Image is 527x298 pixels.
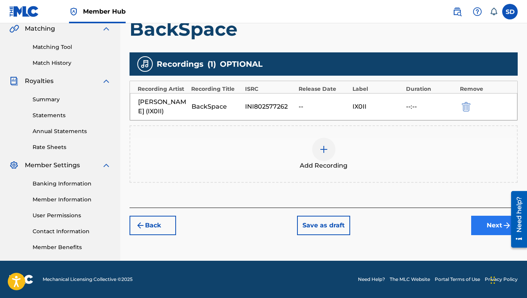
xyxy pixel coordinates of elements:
[102,76,111,86] img: expand
[138,97,188,116] div: [PERSON_NAME] (IX0II)
[25,24,55,33] span: Matching
[9,24,19,33] img: Matching
[43,276,133,283] span: Mechanical Licensing Collective © 2025
[130,216,176,235] button: Back
[299,102,348,111] div: --
[245,102,295,111] div: INI802577262
[207,58,216,70] span: ( 1 )
[9,6,39,17] img: MLC Logo
[300,161,347,170] span: Add Recording
[33,127,111,135] a: Annual Statements
[33,211,111,220] a: User Permissions
[33,59,111,67] a: Match History
[33,95,111,104] a: Summary
[488,261,527,298] iframe: Chat Widget
[245,85,295,93] div: ISRC
[191,85,241,93] div: Recording Title
[33,196,111,204] a: Member Information
[9,76,19,86] img: Royalties
[490,8,498,16] div: Notifications
[130,17,518,41] h1: BackSpace
[136,221,145,230] img: 7ee5dd4eb1f8a8e3ef2f.svg
[33,243,111,251] a: Member Benefits
[138,85,187,93] div: Recording Artist
[297,216,350,235] button: Save as draft
[140,59,150,69] img: recording
[390,276,430,283] a: The MLC Website
[502,221,511,230] img: f7272a7cc735f4ea7f67.svg
[33,111,111,120] a: Statements
[453,7,462,16] img: search
[406,85,456,93] div: Duration
[9,161,19,170] img: Member Settings
[69,7,78,16] img: Top Rightsholder
[491,269,495,292] div: Drag
[473,7,482,16] img: help
[449,4,465,19] a: Public Search
[9,275,33,284] img: logo
[33,227,111,236] a: Contact Information
[435,276,480,283] a: Portal Terms of Use
[358,276,385,283] a: Need Help?
[352,102,402,111] div: IX0II
[33,43,111,51] a: Matching Tool
[157,58,204,70] span: Recordings
[352,85,402,93] div: Label
[485,276,518,283] a: Privacy Policy
[220,58,263,70] span: OPTIONAL
[83,7,126,16] span: Member Hub
[505,188,527,251] iframe: Resource Center
[33,143,111,151] a: Rate Sheets
[25,76,54,86] span: Royalties
[460,85,510,93] div: Remove
[502,4,518,19] div: User Menu
[406,102,456,111] div: --:--
[471,216,518,235] button: Next
[299,85,348,93] div: Release Date
[470,4,485,19] div: Help
[462,102,470,111] img: 12a2ab48e56ec057fbd8.svg
[102,161,111,170] img: expand
[33,180,111,188] a: Banking Information
[25,161,80,170] span: Member Settings
[102,24,111,33] img: expand
[319,145,328,154] img: add
[192,102,241,111] div: BackSpace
